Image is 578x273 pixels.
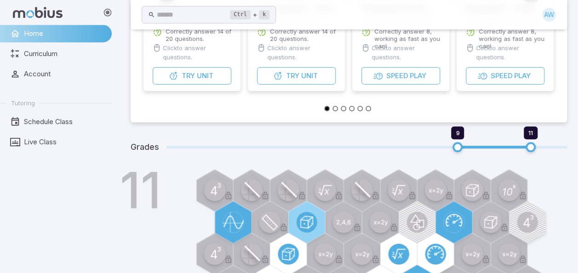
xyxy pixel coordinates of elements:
[357,106,363,111] button: Go to slide 5
[372,43,440,62] p: Click to answer questions.
[230,9,269,20] div: +
[11,99,35,107] span: Tutoring
[267,43,336,62] p: Click to answer questions.
[332,106,338,111] button: Go to slide 2
[24,137,105,147] span: Live Class
[361,67,440,85] button: SpeedPlay
[456,129,459,136] span: 9
[491,71,512,81] span: Speed
[301,71,318,81] span: Unit
[386,71,408,81] span: Speed
[479,28,544,50] p: Correctly answer 8, working as fast as you can!
[476,43,544,62] p: Click to answer questions.
[259,10,269,19] kbd: k
[366,106,371,111] button: Go to slide 6
[349,106,355,111] button: Go to slide 4
[24,69,105,79] span: Account
[24,117,105,127] span: Schedule Class
[324,106,330,111] button: Go to slide 1
[257,67,336,85] button: TryUnit
[341,106,346,111] button: Go to slide 3
[286,71,299,81] span: Try
[514,71,531,81] span: Play
[166,28,231,42] p: Correctly answer 14 of 20 questions.
[153,67,231,85] button: TryUnit
[120,165,161,215] h1: 11
[230,10,251,19] kbd: Ctrl
[131,141,159,154] h5: Grades
[466,67,544,85] button: SpeedPlay
[542,8,556,22] div: AW
[24,28,105,39] span: Home
[374,28,440,50] p: Correctly answer 8, working as fast as you can!
[410,71,426,81] span: Play
[197,71,213,81] span: Unit
[24,49,105,59] span: Curriculum
[163,43,231,62] p: Click to answer questions.
[270,28,336,42] p: Correctly answer 14 of 20 questions.
[182,71,195,81] span: Try
[528,129,533,136] span: 11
